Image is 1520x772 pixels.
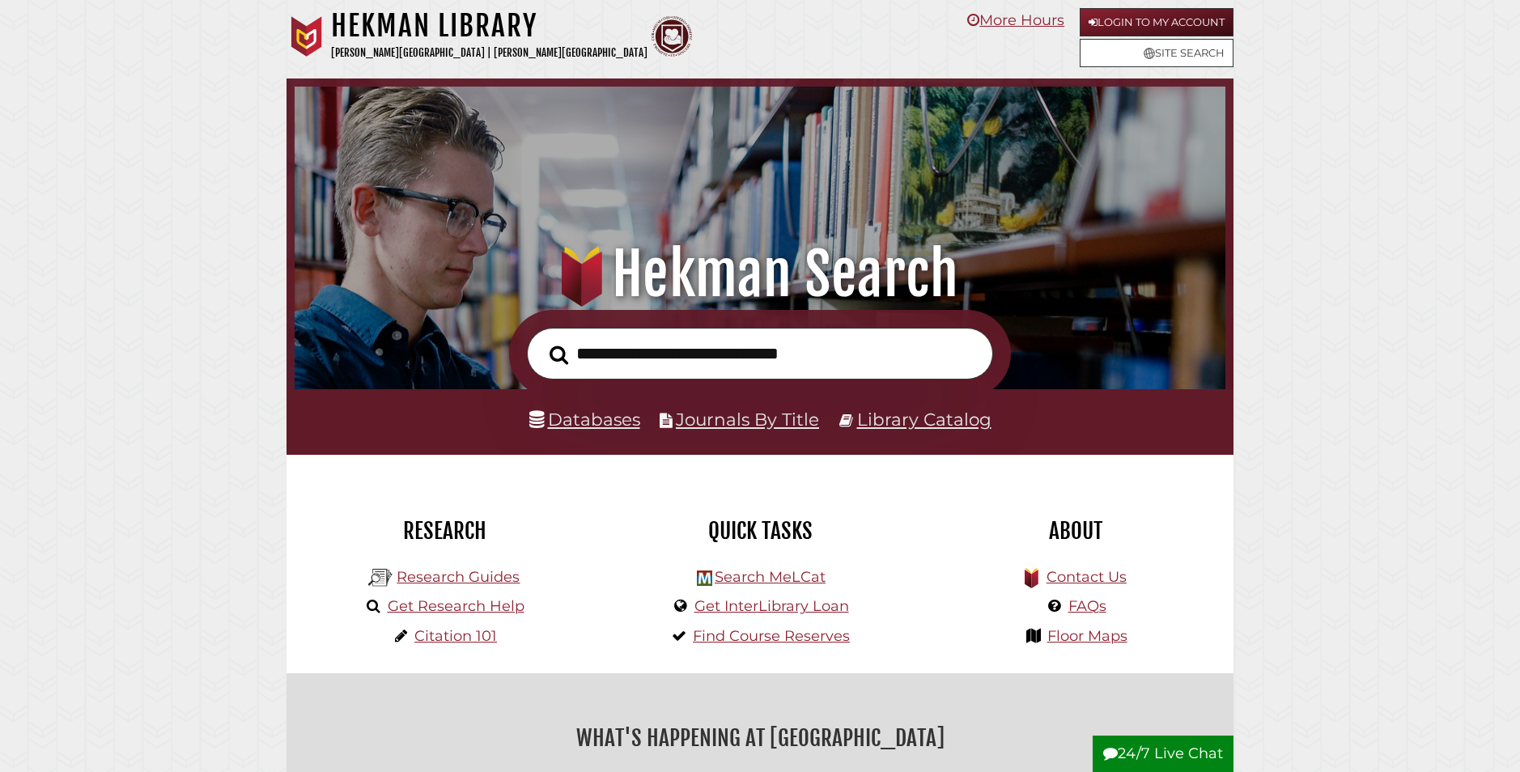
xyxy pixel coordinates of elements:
button: Search [541,341,576,370]
a: Get InterLibrary Loan [694,597,849,615]
h2: What's Happening at [GEOGRAPHIC_DATA] [299,719,1221,757]
a: Library Catalog [857,409,991,430]
h1: Hekman Search [317,239,1203,310]
p: [PERSON_NAME][GEOGRAPHIC_DATA] | [PERSON_NAME][GEOGRAPHIC_DATA] [331,44,647,62]
img: Calvin Theological Seminary [652,16,692,57]
h2: About [930,517,1221,545]
h1: Hekman Library [331,8,647,44]
a: Journals By Title [676,409,819,430]
a: Citation 101 [414,627,497,645]
img: Hekman Library Logo [697,571,712,586]
i: Search [550,345,568,365]
a: Login to My Account [1080,8,1233,36]
a: Floor Maps [1047,627,1127,645]
a: Contact Us [1047,568,1127,586]
a: Research Guides [397,568,520,586]
a: Site Search [1080,39,1233,67]
a: FAQs [1068,597,1106,615]
h2: Quick Tasks [614,517,906,545]
a: Find Course Reserves [693,627,850,645]
a: Get Research Help [388,597,524,615]
a: More Hours [967,11,1064,29]
a: Databases [529,409,640,430]
a: Search MeLCat [715,568,826,586]
img: Hekman Library Logo [368,566,393,590]
h2: Research [299,517,590,545]
img: Calvin University [287,16,327,57]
